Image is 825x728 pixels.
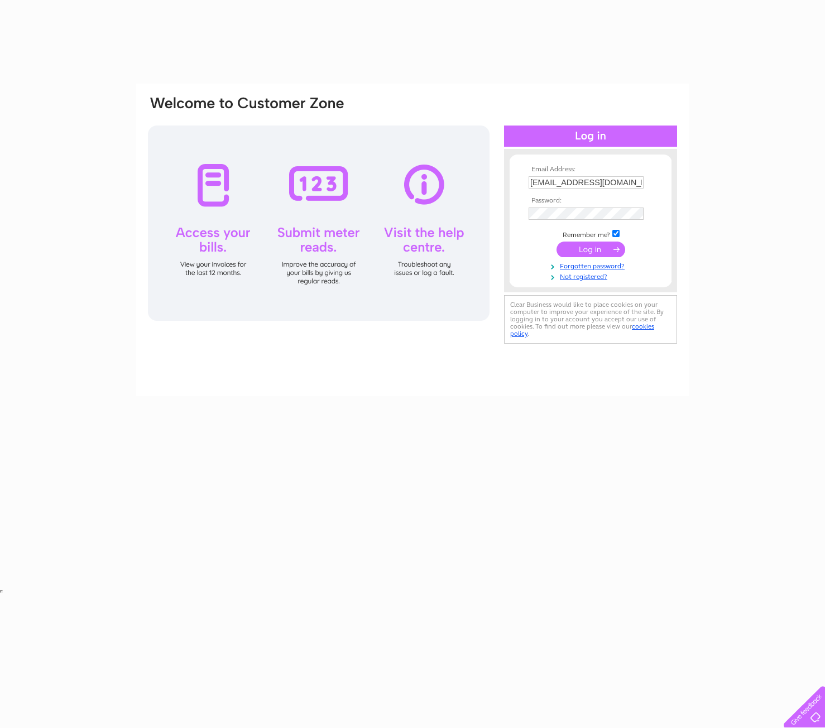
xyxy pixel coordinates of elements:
div: Clear Business would like to place cookies on your computer to improve your experience of the sit... [504,295,677,344]
th: Email Address: [526,166,655,173]
a: Forgotten password? [529,260,655,271]
td: Remember me? [526,228,655,239]
th: Password: [526,197,655,205]
a: cookies policy [510,322,654,338]
input: Submit [557,242,625,257]
a: Not registered? [529,271,655,281]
